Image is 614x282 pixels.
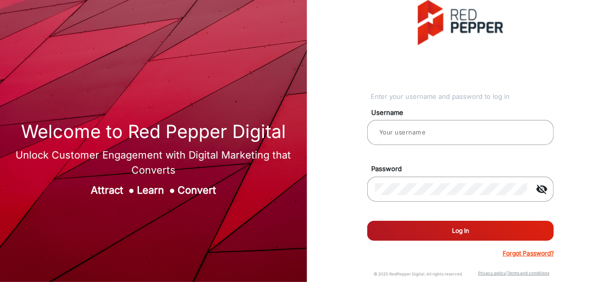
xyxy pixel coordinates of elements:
[508,270,549,275] a: Terms and conditions
[371,92,554,102] div: Enter your username and password to log in
[374,271,463,276] small: © 2025 RedPepper Digital. All rights reserved.
[364,108,565,118] mat-label: Username
[169,184,175,196] span: ●
[375,126,546,138] input: Your username
[128,184,134,196] span: ●
[530,183,554,195] mat-icon: visibility_off
[364,164,565,174] mat-label: Password
[506,270,508,275] a: |
[503,249,554,258] p: Forgot Password?
[367,221,554,241] button: Log In
[478,270,506,275] a: Privacy policy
